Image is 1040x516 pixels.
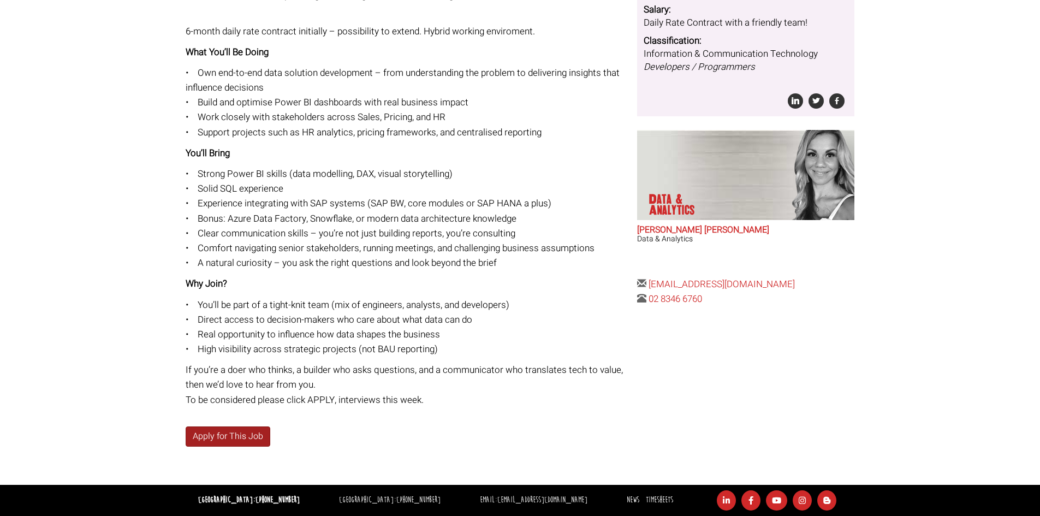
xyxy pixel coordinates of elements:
i: Developers / Programmers [644,60,755,74]
dd: Daily Rate Contract with a friendly team! [644,16,848,29]
dd: Information & Communication Technology [644,48,848,74]
a: [EMAIL_ADDRESS][DOMAIN_NAME] [649,277,795,291]
li: [GEOGRAPHIC_DATA]: [336,493,443,508]
a: Apply for This Job [186,426,270,447]
p: • Own end-to-end data solution development – from understanding the problem to delivering insight... [186,66,629,140]
li: Email: [477,493,590,508]
h3: Data & Analytics [637,235,854,243]
a: Timesheets [646,495,673,505]
dt: Salary: [644,3,848,16]
dt: Classification: [644,34,848,48]
strong: Why Join? [186,277,227,290]
p: If you’re a doer who thinks, a builder who asks questions, and a communicator who translates tech... [186,363,629,407]
img: Anna-Maria Julie does Data & Analytics [750,130,854,220]
p: • You’ll be part of a tight-knit team (mix of engineers, analysts, and developers) • Direct acces... [186,298,629,357]
strong: What You’ll Be Doing [186,45,269,59]
h2: [PERSON_NAME] [PERSON_NAME] [637,226,854,235]
strong: [GEOGRAPHIC_DATA]: [198,495,300,505]
p: 6-month daily rate contract initially – possibility to extend. Hybrid working enviroment. [186,9,629,38]
a: News [627,495,639,505]
a: 02 8346 6760 [649,292,702,306]
a: [PHONE_NUMBER] [396,495,441,505]
p: Data & Analytics [649,194,729,216]
p: • Strong Power BI skills (data modelling, DAX, visual storytelling) • Solid SQL experience • Expe... [186,167,629,270]
a: [EMAIL_ADDRESS][DOMAIN_NAME] [497,495,587,505]
a: [PHONE_NUMBER] [255,495,300,505]
strong: You’ll Bring [186,146,230,160]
